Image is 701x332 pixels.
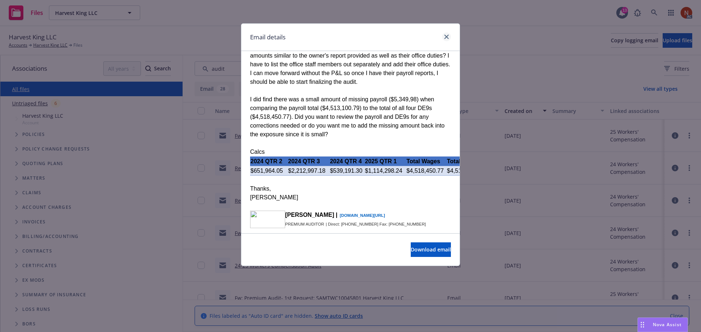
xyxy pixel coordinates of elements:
[638,318,647,332] div: Drag to move
[406,158,440,164] span: Total Wages
[288,167,329,175] div: $2,212,997.18
[250,158,282,164] span: 2024 QTR 2
[250,167,287,175] div: $651,964.05
[250,211,285,228] img: f832413f-d967-4c5a-82bd-a54ad91feda6
[330,167,364,175] div: $539,191.30
[326,222,426,226] span: | Direct: [PHONE_NUMBER] Fax: [PHONE_NUMBER]
[250,25,451,86] div: Good morning and thank you for the documents provided. I have updated the audit with the payroll ...
[447,158,479,164] span: Total Gross
[250,32,286,42] h1: Email details
[330,158,362,164] span: 2024 QTR 4
[250,193,451,202] div: [PERSON_NAME]
[365,158,397,164] span: 2025 QTR 1
[442,32,451,41] a: close
[340,213,385,218] a: [DOMAIN_NAME][URL]
[406,167,446,175] div: $4,518,450.77
[411,242,451,257] button: Download email
[288,158,320,164] span: 2024 QTR 3
[285,212,337,218] b: [PERSON_NAME] |
[250,184,451,193] div: Thanks,
[365,167,406,175] div: $1,114,298.24
[250,148,451,156] div: Calcs
[653,321,682,328] span: Nova Assist
[250,95,451,139] div: I did find there was a small amount of missing payroll ($5,349,98) when comparing the payroll tot...
[411,246,451,253] span: Download email
[447,167,486,175] div: $4,513,100.79
[285,222,324,226] span: PREMIUM AUDITOR
[637,317,688,332] button: Nova Assist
